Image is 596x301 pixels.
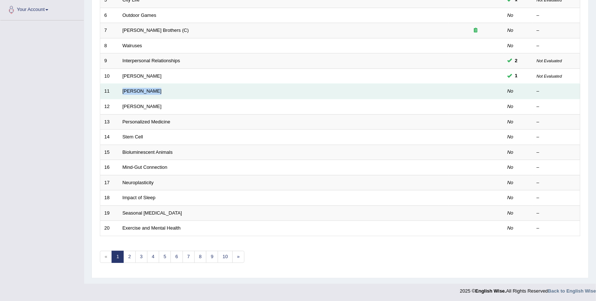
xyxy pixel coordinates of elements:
[548,288,596,294] a: Back to English Wise
[507,119,514,125] em: No
[206,251,218,263] a: 9
[537,103,576,110] div: –
[507,43,514,48] em: No
[123,251,135,263] a: 2
[100,221,119,236] td: 20
[123,164,168,170] a: Mind-Gut Connection
[123,134,143,140] a: Stem Cell
[453,27,499,34] div: Exam occurring question
[123,149,173,155] a: Bioluminescent Animals
[123,73,162,79] a: [PERSON_NAME]
[183,251,195,263] a: 7
[100,23,119,38] td: 7
[100,175,119,190] td: 17
[507,134,514,140] em: No
[100,8,119,23] td: 6
[100,205,119,221] td: 19
[100,53,119,69] td: 9
[135,251,147,263] a: 3
[537,27,576,34] div: –
[194,251,206,263] a: 8
[100,99,119,114] td: 12
[460,284,596,294] div: 2025 © All Rights Reserved
[159,251,171,263] a: 5
[100,130,119,145] td: 14
[537,12,576,19] div: –
[218,251,232,263] a: 10
[507,164,514,170] em: No
[123,225,181,231] a: Exercise and Mental Health
[100,68,119,84] td: 10
[507,104,514,109] em: No
[537,179,576,186] div: –
[507,27,514,33] em: No
[123,43,142,48] a: Walruses
[537,225,576,232] div: –
[512,57,521,65] span: You can still take this question
[147,251,159,263] a: 4
[123,195,155,200] a: Impact of Sleep
[537,194,576,201] div: –
[232,251,244,263] a: »
[475,288,506,294] strong: English Wise.
[100,160,119,175] td: 16
[537,74,562,78] small: Not Evaluated
[100,38,119,53] td: 8
[170,251,183,263] a: 6
[507,12,514,18] em: No
[112,251,124,263] a: 1
[537,149,576,156] div: –
[507,149,514,155] em: No
[507,225,514,231] em: No
[123,210,182,216] a: Seasonal [MEDICAL_DATA]
[507,88,514,94] em: No
[123,88,162,94] a: [PERSON_NAME]
[123,27,189,33] a: [PERSON_NAME] Brothers (C)
[100,251,112,263] span: «
[123,58,180,63] a: Interpersonal Relationships
[537,42,576,49] div: –
[123,12,157,18] a: Outdoor Games
[537,134,576,141] div: –
[507,195,514,200] em: No
[512,72,521,80] span: You can still take this question
[537,119,576,126] div: –
[123,119,170,125] a: Personalized Medicine
[537,164,576,171] div: –
[537,59,562,63] small: Not Evaluated
[507,180,514,185] em: No
[100,145,119,160] td: 15
[507,210,514,216] em: No
[123,104,162,109] a: [PERSON_NAME]
[537,88,576,95] div: –
[100,84,119,99] td: 11
[537,210,576,217] div: –
[100,114,119,130] td: 13
[100,190,119,206] td: 18
[123,180,154,185] a: Neuroplasticity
